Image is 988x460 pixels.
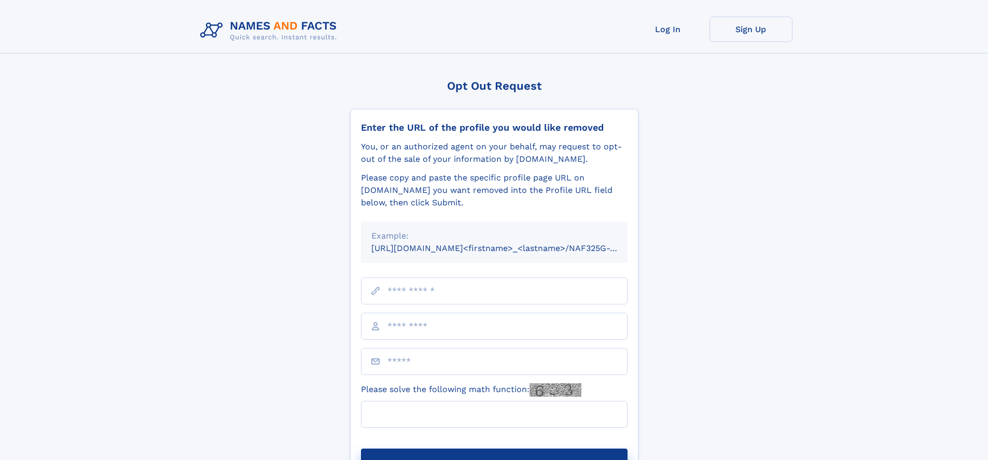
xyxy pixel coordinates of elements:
[361,172,628,209] div: Please copy and paste the specific profile page URL on [DOMAIN_NAME] you want removed into the Pr...
[627,17,709,42] a: Log In
[371,230,617,242] div: Example:
[196,17,345,45] img: Logo Names and Facts
[361,383,581,397] label: Please solve the following math function:
[709,17,792,42] a: Sign Up
[371,243,647,253] small: [URL][DOMAIN_NAME]<firstname>_<lastname>/NAF325G-xxxxxxxx
[350,79,638,92] div: Opt Out Request
[361,141,628,165] div: You, or an authorized agent on your behalf, may request to opt-out of the sale of your informatio...
[361,122,628,133] div: Enter the URL of the profile you would like removed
